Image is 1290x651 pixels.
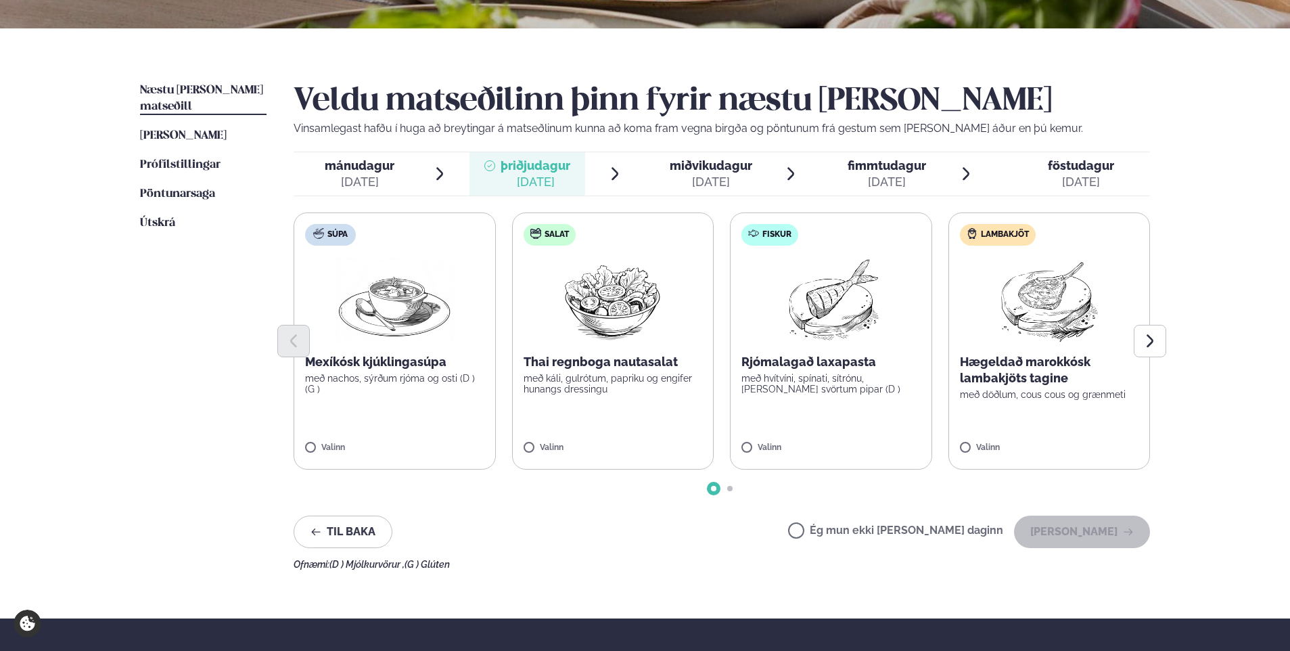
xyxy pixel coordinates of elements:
[741,354,921,370] p: Rjómalagað laxapasta
[294,559,1150,570] div: Ofnæmi:
[305,354,484,370] p: Mexíkósk kjúklingasúpa
[960,354,1139,386] p: Hægeldað marokkósk lambakjöts tagine
[140,157,221,173] a: Prófílstillingar
[140,217,175,229] span: Útskrá
[140,188,215,200] span: Pöntunarsaga
[530,228,541,239] img: salad.svg
[501,158,570,173] span: þriðjudagur
[711,486,716,491] span: Go to slide 1
[140,83,267,115] a: Næstu [PERSON_NAME] matseðill
[670,158,752,173] span: miðvikudagur
[748,228,759,239] img: fish.svg
[140,130,227,141] span: [PERSON_NAME]
[545,229,569,240] span: Salat
[294,516,392,548] button: Til baka
[741,373,921,395] p: með hvítvíni, spínati, sítrónu, [PERSON_NAME] svörtum pipar (D )
[294,83,1150,120] h2: Veldu matseðilinn þinn fyrir næstu [PERSON_NAME]
[405,559,450,570] span: (G ) Glúten
[960,389,1139,400] p: með döðlum, cous cous og grænmeti
[771,256,891,343] img: Fish.png
[1048,174,1114,190] div: [DATE]
[981,229,1029,240] span: Lambakjöt
[727,486,733,491] span: Go to slide 2
[967,228,977,239] img: Lamb.svg
[140,128,227,144] a: [PERSON_NAME]
[325,158,394,173] span: mánudagur
[329,559,405,570] span: (D ) Mjólkurvörur ,
[524,354,703,370] p: Thai regnboga nautasalat
[294,120,1150,137] p: Vinsamlegast hafðu í huga að breytingar á matseðlinum kunna að koma fram vegna birgða og pöntunum...
[327,229,348,240] span: Súpa
[670,174,752,190] div: [DATE]
[1048,158,1114,173] span: föstudagur
[501,174,570,190] div: [DATE]
[1134,325,1166,357] button: Next slide
[848,158,926,173] span: fimmtudagur
[140,159,221,171] span: Prófílstillingar
[335,256,454,343] img: Soup.png
[313,228,324,239] img: soup.svg
[277,325,310,357] button: Previous slide
[1014,516,1150,548] button: [PERSON_NAME]
[524,373,703,395] p: með káli, gulrótum, papriku og engifer hunangs dressingu
[140,215,175,231] a: Útskrá
[14,610,41,637] a: Cookie settings
[553,256,672,343] img: Salad.png
[305,373,484,395] p: með nachos, sýrðum rjóma og osti (D ) (G )
[140,186,215,202] a: Pöntunarsaga
[140,85,263,112] span: Næstu [PERSON_NAME] matseðill
[325,174,394,190] div: [DATE]
[762,229,791,240] span: Fiskur
[848,174,926,190] div: [DATE]
[989,256,1109,343] img: Lamb-Meat.png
